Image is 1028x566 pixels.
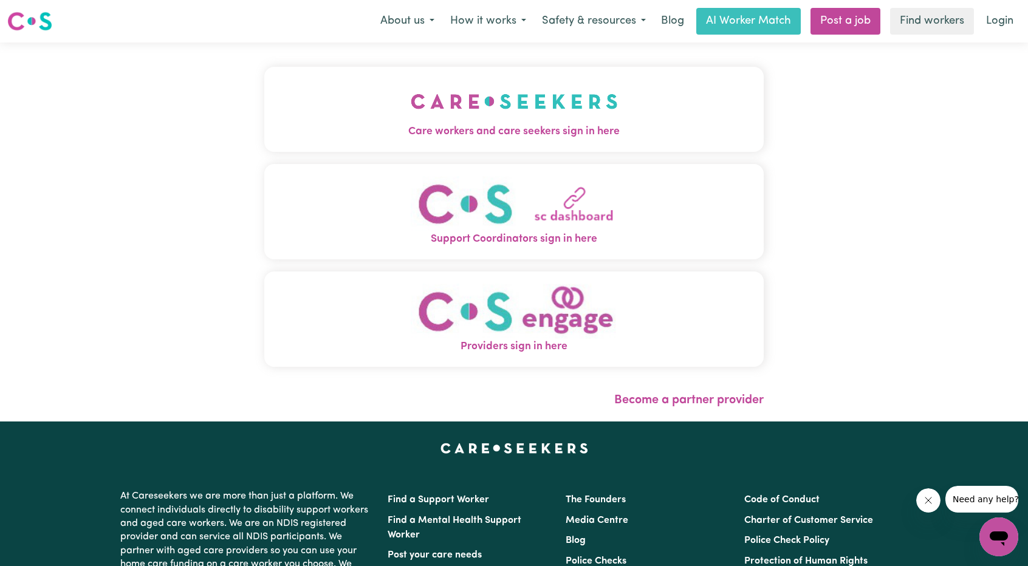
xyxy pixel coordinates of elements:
[264,124,764,140] span: Care workers and care seekers sign in here
[264,231,764,247] span: Support Coordinators sign in here
[744,556,868,566] a: Protection of Human Rights
[440,443,588,453] a: Careseekers home page
[7,7,52,35] a: Careseekers logo
[264,67,764,152] button: Care workers and care seekers sign in here
[810,8,880,35] a: Post a job
[442,9,534,34] button: How it works
[566,536,586,545] a: Blog
[264,164,764,259] button: Support Coordinators sign in here
[945,486,1018,513] iframe: Message from company
[534,9,654,34] button: Safety & resources
[744,536,829,545] a: Police Check Policy
[744,495,820,505] a: Code of Conduct
[744,516,873,525] a: Charter of Customer Service
[566,495,626,505] a: The Founders
[916,488,941,513] iframe: Close message
[7,9,74,18] span: Need any help?
[264,339,764,355] span: Providers sign in here
[979,8,1021,35] a: Login
[7,10,52,32] img: Careseekers logo
[979,517,1018,556] iframe: Button to launch messaging window
[566,556,626,566] a: Police Checks
[566,516,628,525] a: Media Centre
[388,550,482,560] a: Post your care needs
[372,9,442,34] button: About us
[264,271,764,367] button: Providers sign in here
[388,495,489,505] a: Find a Support Worker
[696,8,801,35] a: AI Worker Match
[654,8,691,35] a: Blog
[614,394,764,406] a: Become a partner provider
[388,516,521,540] a: Find a Mental Health Support Worker
[890,8,974,35] a: Find workers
